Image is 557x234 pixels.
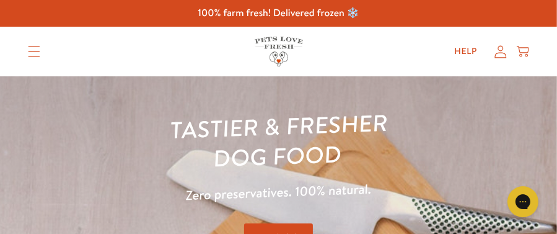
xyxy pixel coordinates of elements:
[26,103,530,180] h1: Tastier & fresher dog food
[444,39,487,64] a: Help
[255,37,303,66] img: Pets Love Fresh
[18,36,50,67] summary: Translation missing: en.sections.header.menu
[501,182,545,222] iframe: Gorgias live chat messenger
[27,173,530,212] p: Zero preservatives. 100% natural.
